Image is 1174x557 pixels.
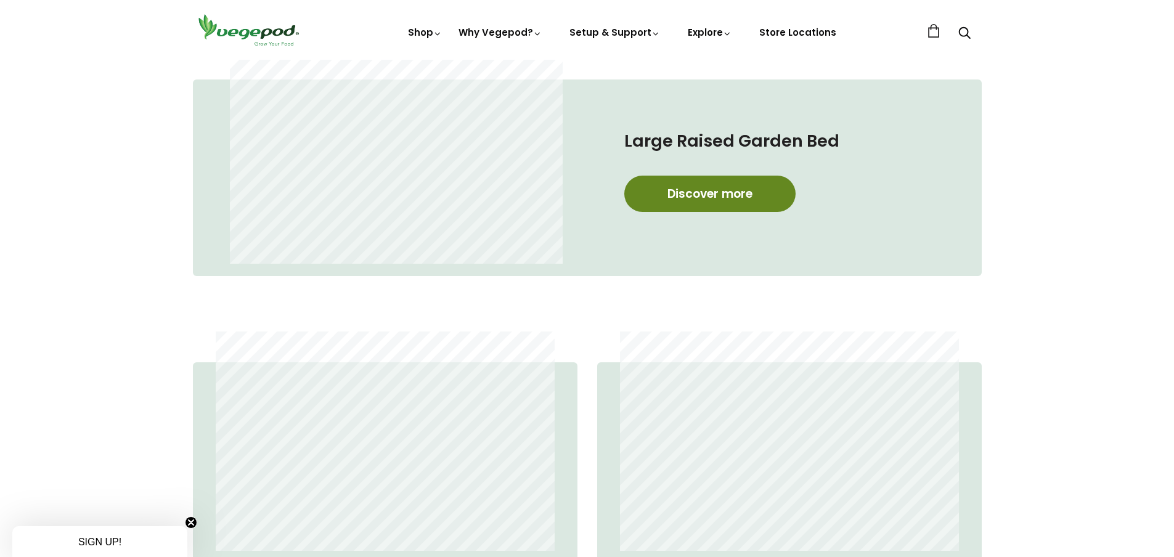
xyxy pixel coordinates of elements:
a: Search [958,28,971,41]
div: SIGN UP!Close teaser [12,526,187,557]
button: Close teaser [185,516,197,529]
a: Explore [688,26,732,39]
a: Why Vegepod? [459,26,542,39]
h4: Large Raised Garden Bed [624,129,932,153]
img: Vegepod [193,12,304,47]
a: Shop [408,26,442,39]
a: Store Locations [759,26,836,39]
a: Discover more [624,176,796,212]
a: Setup & Support [569,26,661,39]
span: SIGN UP! [78,537,121,547]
